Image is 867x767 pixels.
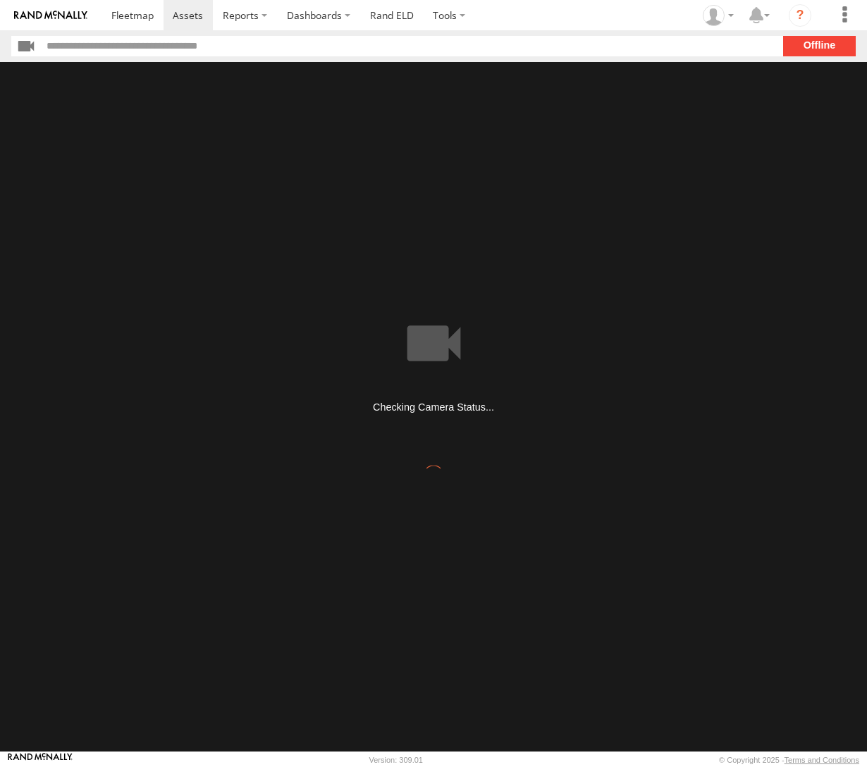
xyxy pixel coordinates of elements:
[719,756,859,764] div: © Copyright 2025 -
[14,11,87,20] img: rand-logo.svg
[789,4,811,27] i: ?
[8,753,73,767] a: Visit our Website
[785,756,859,764] a: Terms and Conditions
[369,756,423,764] div: Version: 309.01
[698,5,739,26] div: Kera Green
